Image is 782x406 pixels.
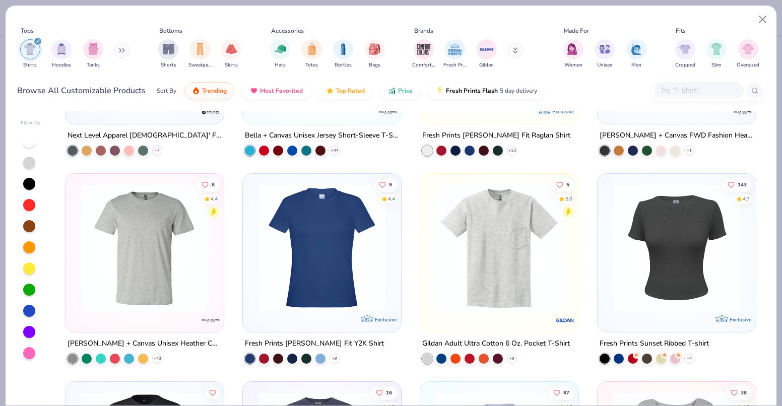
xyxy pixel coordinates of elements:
div: filter for Shirts [20,39,40,69]
button: Most Favorited [242,82,310,99]
button: filter button [83,39,103,69]
span: + 43 [154,355,161,361]
img: 6a9a0a85-ee36-4a89-9588-981a92e8a910 [253,184,391,312]
button: filter button [51,39,72,69]
button: Like [371,385,397,399]
img: 076a6800-1c05-4101-8251-94cfc6c3c6f0 [568,184,706,312]
div: Brands [414,26,433,35]
span: Shorts [161,61,176,69]
img: Tanks Image [88,43,99,55]
span: Top Rated [336,87,365,95]
img: Hats Image [275,43,286,55]
button: filter button [737,39,759,69]
div: filter for Oversized [737,39,759,69]
span: Fresh Prints [443,61,467,69]
span: + 4 [687,355,692,361]
div: filter for Totes [302,39,322,69]
div: Made For [564,26,589,35]
input: Try "T-Shirt" [660,85,737,96]
span: Exclusive [552,108,574,115]
span: Most Favorited [260,87,303,95]
span: Bottles [335,61,352,69]
img: Bella + Canvas logo [201,310,221,330]
button: Price [380,82,420,99]
img: Bella + Canvas logo [378,102,398,122]
img: Hoodies Image [56,43,67,55]
img: trending.gif [192,87,200,95]
img: TopRated.gif [326,87,334,95]
img: Bags Image [369,43,380,55]
div: Fresh Prints Sunset Ribbed T-shirt [600,337,709,350]
span: + 13 [508,148,515,154]
div: filter for Fresh Prints [443,39,467,69]
img: Unisex Image [599,43,611,55]
span: 9 [389,182,392,187]
span: Trending [202,87,227,95]
img: Bottles Image [338,43,349,55]
span: Shirts [23,61,37,69]
div: filter for Tanks [83,39,103,69]
div: filter for Men [626,39,646,69]
span: + 44 [331,148,339,154]
div: filter for Skirts [221,39,241,69]
span: Exclusive [729,316,751,322]
span: Totes [305,61,318,69]
span: + 9 [509,355,514,361]
div: filter for Hats [270,39,290,69]
img: Slim Image [711,43,722,55]
button: Top Rated [318,82,372,99]
div: Fresh Prints [PERSON_NAME] Fit Raglan Shirt [422,129,570,142]
button: filter button [563,39,583,69]
button: filter button [706,39,727,69]
div: 5.0 [565,195,572,202]
img: Shorts Image [163,43,174,55]
div: Fits [676,26,686,35]
img: Sweatpants Image [194,43,206,55]
span: 5 [566,182,569,187]
img: flash.gif [436,87,444,95]
img: Next Level Apparel logo [201,102,221,122]
img: Oversized Image [742,43,754,55]
button: Like [374,177,397,191]
span: 143 [738,182,747,187]
div: Bella + Canvas Unisex Jersey Short-Sleeve T-Shirt [245,129,399,142]
span: Women [564,61,582,69]
button: Trending [184,82,234,99]
img: Comfort Colors Image [416,42,431,57]
span: 87 [563,390,569,395]
button: filter button [412,39,435,69]
div: filter for Shorts [158,39,178,69]
span: Comfort Colors [412,61,435,69]
span: Men [631,61,641,69]
span: + 1 [687,148,692,154]
span: Unisex [597,61,612,69]
button: filter button [270,39,290,69]
img: 3fc92740-5882-4e3e-bee8-f78ba58ba36d [391,184,529,312]
div: [PERSON_NAME] + Canvas FWD Fashion Heavyweight Street Tee [600,129,754,142]
img: Skirts Image [226,43,237,55]
span: Cropped [675,61,695,69]
button: filter button [158,39,178,69]
span: Sweatpants [188,61,212,69]
button: filter button [443,39,467,69]
button: filter button [477,39,497,69]
div: 4.4 [211,195,218,202]
span: Hats [275,61,286,69]
img: Gildan logo [555,310,575,330]
span: 36 [741,390,747,395]
div: Bottoms [159,26,182,35]
button: Fresh Prints Flash5 day delivery [428,82,545,99]
span: Tanks [87,61,100,69]
span: Oversized [737,61,759,69]
img: Fresh Prints Image [447,42,463,57]
button: filter button [333,39,353,69]
span: Skirts [225,61,238,69]
button: filter button [675,39,695,69]
div: Accessories [271,26,304,35]
button: filter button [221,39,241,69]
span: Gildan [479,61,494,69]
button: Like [197,177,220,191]
div: Browse All Customizable Products [17,85,146,97]
span: 8 [212,182,215,187]
span: Bags [369,61,380,69]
